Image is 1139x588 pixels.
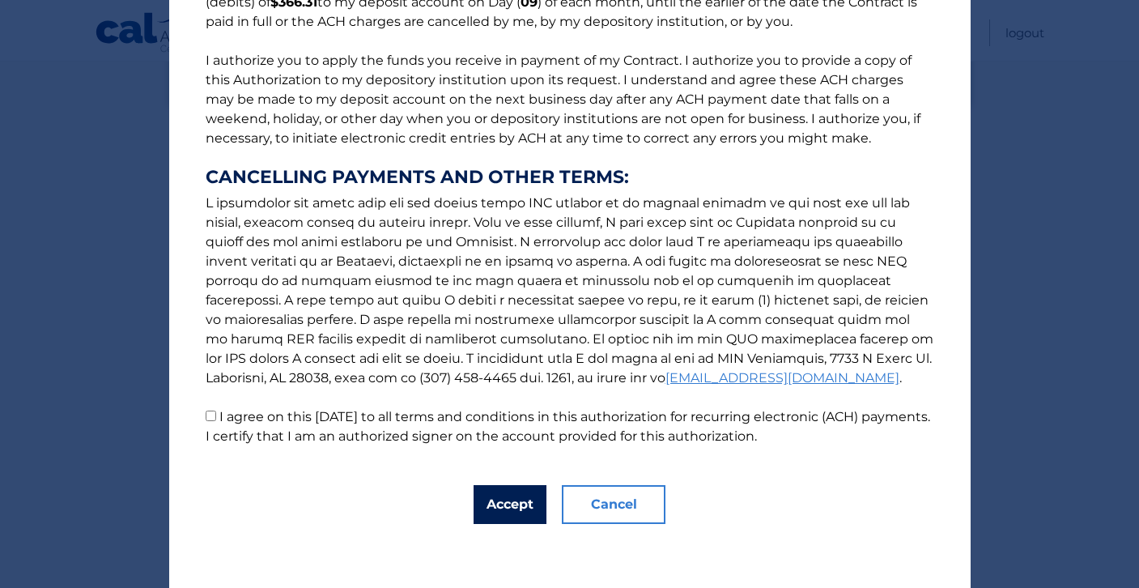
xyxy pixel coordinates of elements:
label: I agree on this [DATE] to all terms and conditions in this authorization for recurring electronic... [206,409,930,444]
button: Accept [474,485,546,524]
strong: CANCELLING PAYMENTS AND OTHER TERMS: [206,168,934,187]
button: Cancel [562,485,665,524]
a: [EMAIL_ADDRESS][DOMAIN_NAME] [665,370,899,386]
